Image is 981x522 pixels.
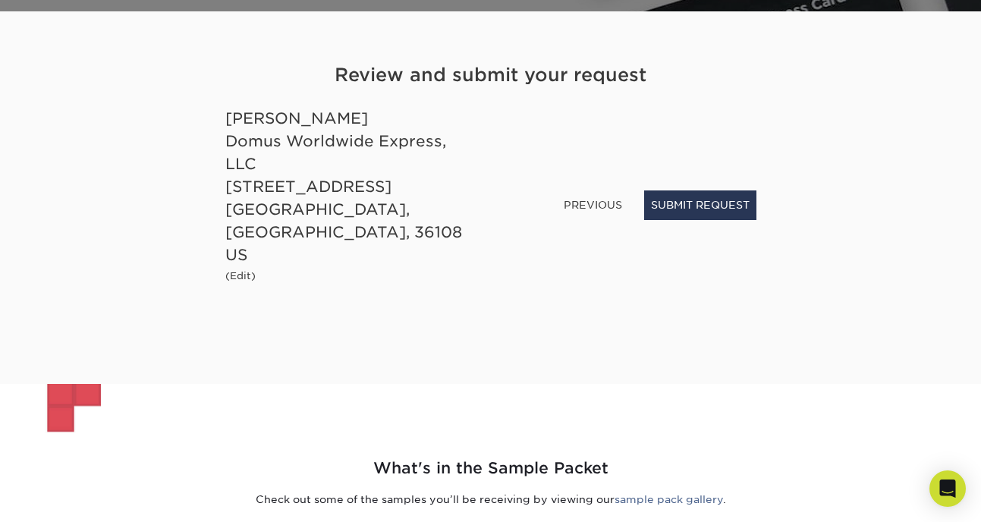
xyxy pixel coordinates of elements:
iframe: Google Customer Reviews [4,476,129,517]
small: (Edit) [225,270,256,281]
div: Open Intercom Messenger [929,470,966,507]
a: (Edit) [225,268,256,282]
button: SUBMIT REQUEST [644,190,756,219]
h4: Review and submit your request [225,61,756,89]
div: [PERSON_NAME] Domus Worldwide Express, LLC [STREET_ADDRESS] [GEOGRAPHIC_DATA], [GEOGRAPHIC_DATA],... [225,107,479,266]
a: sample pack gallery [615,493,723,505]
h2: What's in the Sample Packet [47,457,935,480]
a: PREVIOUS [558,193,628,217]
p: Check out some of the samples you’ll be receiving by viewing our . [47,492,935,507]
iframe: To enrich screen reader interactions, please activate Accessibility in Grammarly extension settings [526,107,756,166]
